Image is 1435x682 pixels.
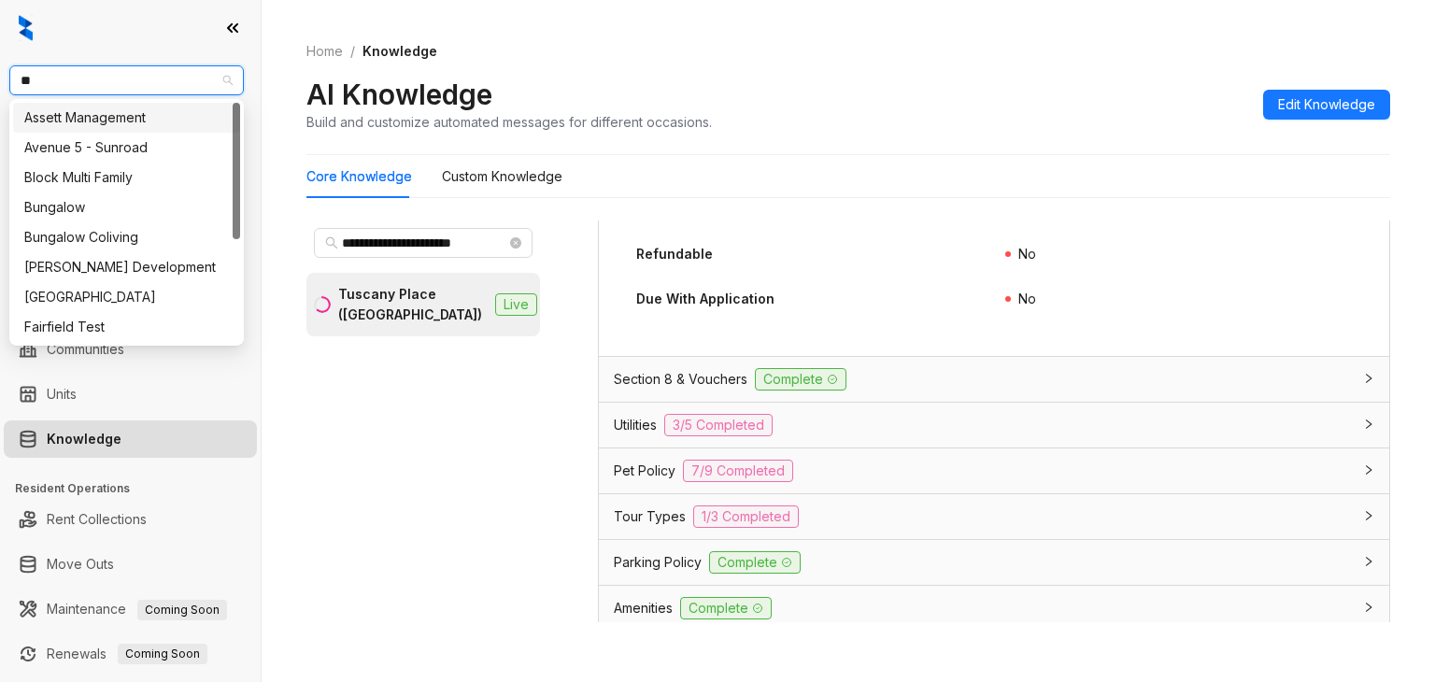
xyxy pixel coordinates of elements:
[664,414,773,436] span: 3/5 Completed
[24,107,229,128] div: Assett Management
[338,284,488,325] div: Tuscany Place ([GEOGRAPHIC_DATA])
[636,289,774,309] div: Due With Application
[599,586,1389,631] div: AmenitiesComplete
[47,376,77,413] a: Units
[614,369,747,390] span: Section 8 & Vouchers
[4,206,257,243] li: Leasing
[137,600,227,620] span: Coming Soon
[24,257,229,277] div: [PERSON_NAME] Development
[325,236,338,249] span: search
[510,237,521,249] span: close-circle
[1263,90,1390,120] button: Edit Knowledge
[4,250,257,288] li: Collections
[24,317,229,337] div: Fairfield Test
[599,494,1389,539] div: Tour Types1/3 Completed
[13,103,240,133] div: Assett Management
[636,244,713,264] div: Refundable
[709,551,801,574] span: Complete
[4,590,257,628] li: Maintenance
[47,635,207,673] a: RenewalsComing Soon
[1363,419,1374,430] span: collapsed
[47,546,114,583] a: Move Outs
[1363,373,1374,384] span: collapsed
[4,331,257,368] li: Communities
[303,41,347,62] a: Home
[13,222,240,252] div: Bungalow Coliving
[47,420,121,458] a: Knowledge
[755,368,846,391] span: Complete
[13,312,240,342] div: Fairfield Test
[306,166,412,187] div: Core Knowledge
[693,505,799,528] span: 1/3 Completed
[306,77,492,112] h2: AI Knowledge
[599,357,1389,402] div: Section 8 & VouchersComplete
[24,197,229,218] div: Bungalow
[683,460,793,482] span: 7/9 Completed
[47,501,147,538] a: Rent Collections
[1018,246,1036,262] span: No
[24,287,229,307] div: [GEOGRAPHIC_DATA]
[614,598,673,618] span: Amenities
[614,461,675,481] span: Pet Policy
[47,331,124,368] a: Communities
[24,167,229,188] div: Block Multi Family
[599,448,1389,493] div: Pet Policy7/9 Completed
[13,192,240,222] div: Bungalow
[13,282,240,312] div: Fairfield
[614,552,702,573] span: Parking Policy
[1018,291,1036,306] span: No
[13,252,240,282] div: Davis Development
[118,644,207,664] span: Coming Soon
[4,420,257,458] li: Knowledge
[306,112,712,132] div: Build and customize automated messages for different occasions.
[24,137,229,158] div: Avenue 5 - Sunroad
[4,635,257,673] li: Renewals
[599,540,1389,585] div: Parking PolicyComplete
[1363,602,1374,613] span: collapsed
[614,415,657,435] span: Utilities
[4,501,257,538] li: Rent Collections
[1363,510,1374,521] span: collapsed
[495,293,537,316] span: Live
[4,546,257,583] li: Move Outs
[4,125,257,163] li: Leads
[13,133,240,163] div: Avenue 5 - Sunroad
[13,163,240,192] div: Block Multi Family
[19,15,33,41] img: logo
[15,480,261,497] h3: Resident Operations
[442,166,562,187] div: Custom Knowledge
[1278,94,1375,115] span: Edit Knowledge
[680,597,772,619] span: Complete
[350,41,355,62] li: /
[614,506,686,527] span: Tour Types
[1363,464,1374,476] span: collapsed
[1363,556,1374,567] span: collapsed
[24,227,229,248] div: Bungalow Coliving
[599,403,1389,448] div: Utilities3/5 Completed
[4,376,257,413] li: Units
[362,43,437,59] span: Knowledge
